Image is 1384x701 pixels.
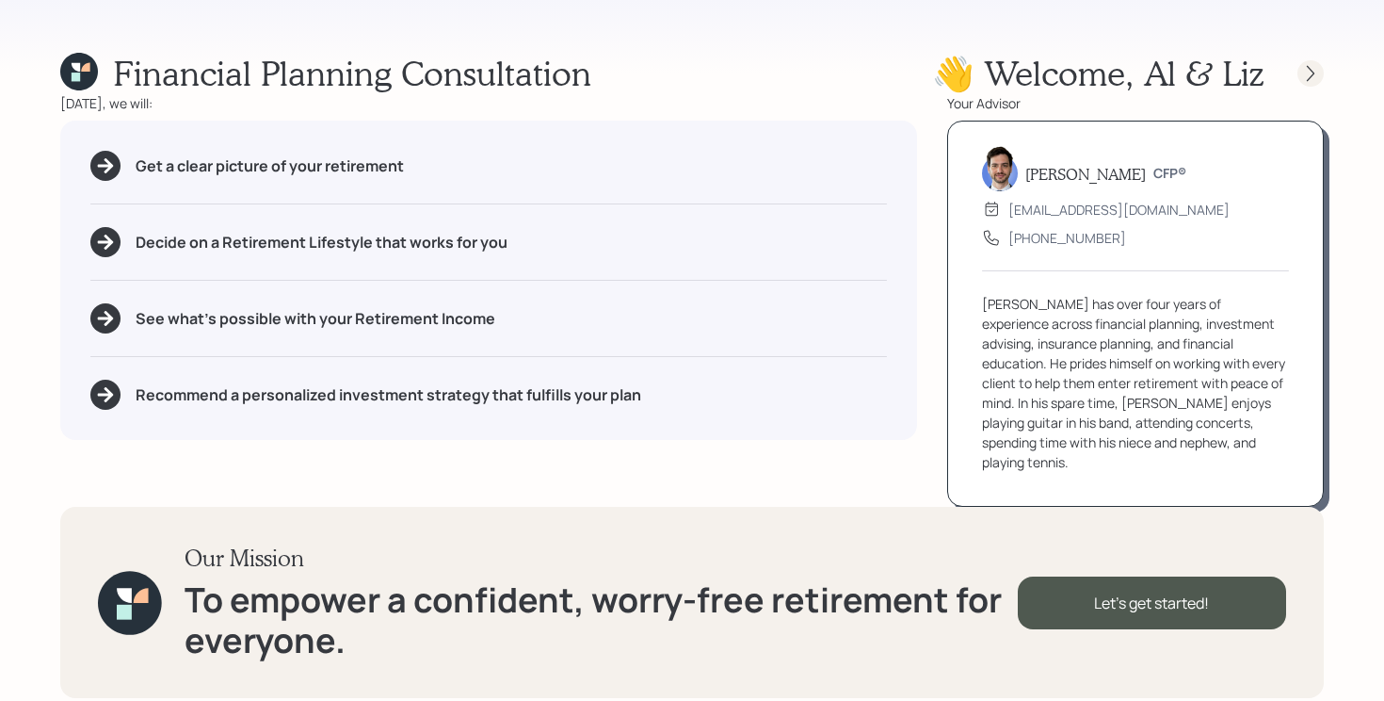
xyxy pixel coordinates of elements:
[947,93,1324,113] div: Your Advisor
[982,294,1289,472] div: [PERSON_NAME] has over four years of experience across financial planning, investment advising, i...
[932,53,1263,93] h1: 👋 Welcome , Al & Liz
[136,310,495,328] h5: See what's possible with your Retirement Income
[1153,166,1186,182] h6: CFP®
[982,146,1018,191] img: jonah-coleman-headshot.png
[136,386,641,404] h5: Recommend a personalized investment strategy that fulfills your plan
[113,53,591,93] h1: Financial Planning Consultation
[136,157,404,175] h5: Get a clear picture of your retirement
[1008,200,1230,220] div: [EMAIL_ADDRESS][DOMAIN_NAME]
[1025,165,1146,183] h5: [PERSON_NAME]
[1008,228,1126,248] div: [PHONE_NUMBER]
[185,545,1018,572] h3: Our Mission
[60,93,917,113] div: [DATE], we will:
[136,234,507,252] h5: Decide on a Retirement Lifestyle that works for you
[185,579,1018,660] h1: To empower a confident, worry-free retirement for everyone.
[1018,577,1286,629] div: Let's get started!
